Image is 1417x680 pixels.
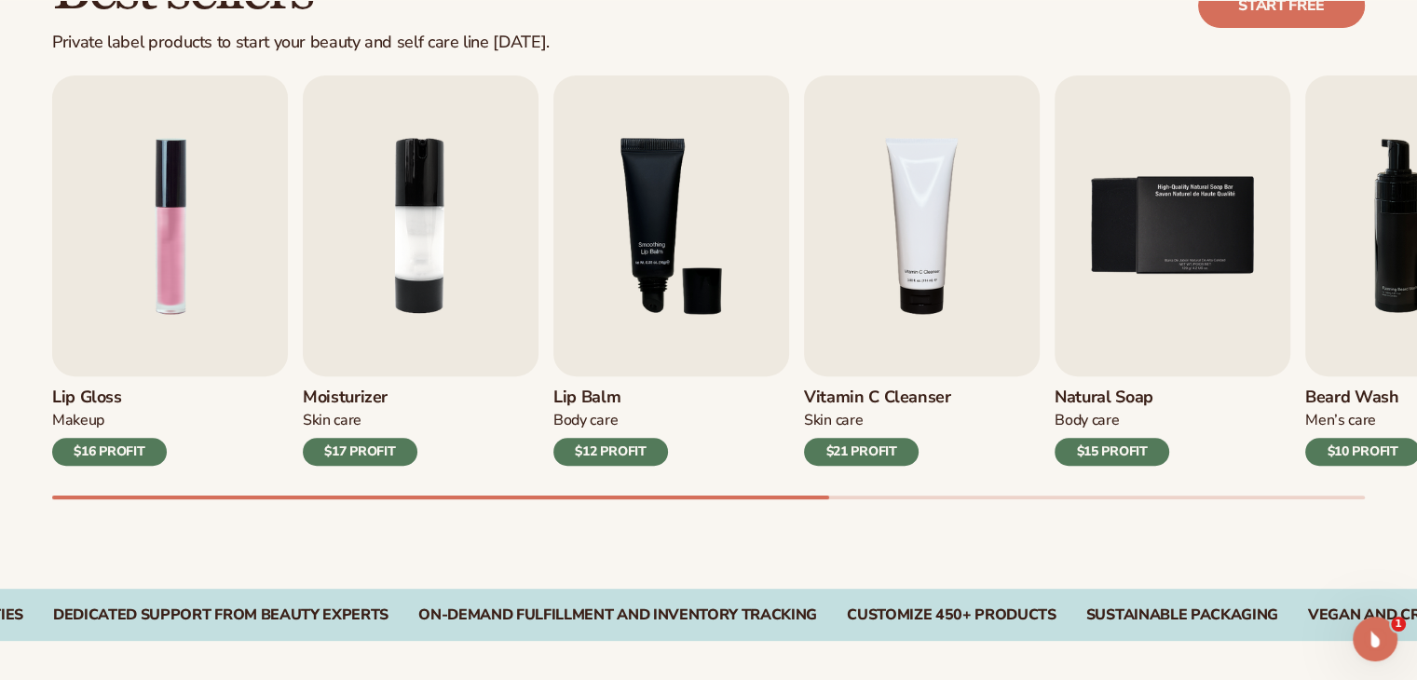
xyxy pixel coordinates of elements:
[553,438,668,466] div: $12 PROFIT
[303,75,538,466] a: 2 / 9
[52,75,288,466] a: 1 / 9
[1086,606,1278,624] div: SUSTAINABLE PACKAGING
[804,388,951,408] h3: Vitamin C Cleanser
[553,75,789,466] a: 3 / 9
[804,438,919,466] div: $21 PROFIT
[52,388,167,408] h3: Lip Gloss
[303,411,417,430] div: Skin Care
[1055,75,1290,466] a: 5 / 9
[804,411,951,430] div: Skin Care
[303,388,417,408] h3: Moisturizer
[847,606,1056,624] div: CUSTOMIZE 450+ PRODUCTS
[52,411,167,430] div: Makeup
[1055,388,1169,408] h3: Natural Soap
[553,411,668,430] div: Body Care
[53,606,388,624] div: Dedicated Support From Beauty Experts
[418,606,817,624] div: On-Demand Fulfillment and Inventory Tracking
[553,388,668,408] h3: Lip Balm
[1391,617,1406,632] span: 1
[1353,617,1397,661] iframe: Intercom live chat
[1055,438,1169,466] div: $15 PROFIT
[1055,411,1169,430] div: Body Care
[52,33,550,53] div: Private label products to start your beauty and self care line [DATE].
[52,438,167,466] div: $16 PROFIT
[303,438,417,466] div: $17 PROFIT
[804,75,1040,466] a: 4 / 9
